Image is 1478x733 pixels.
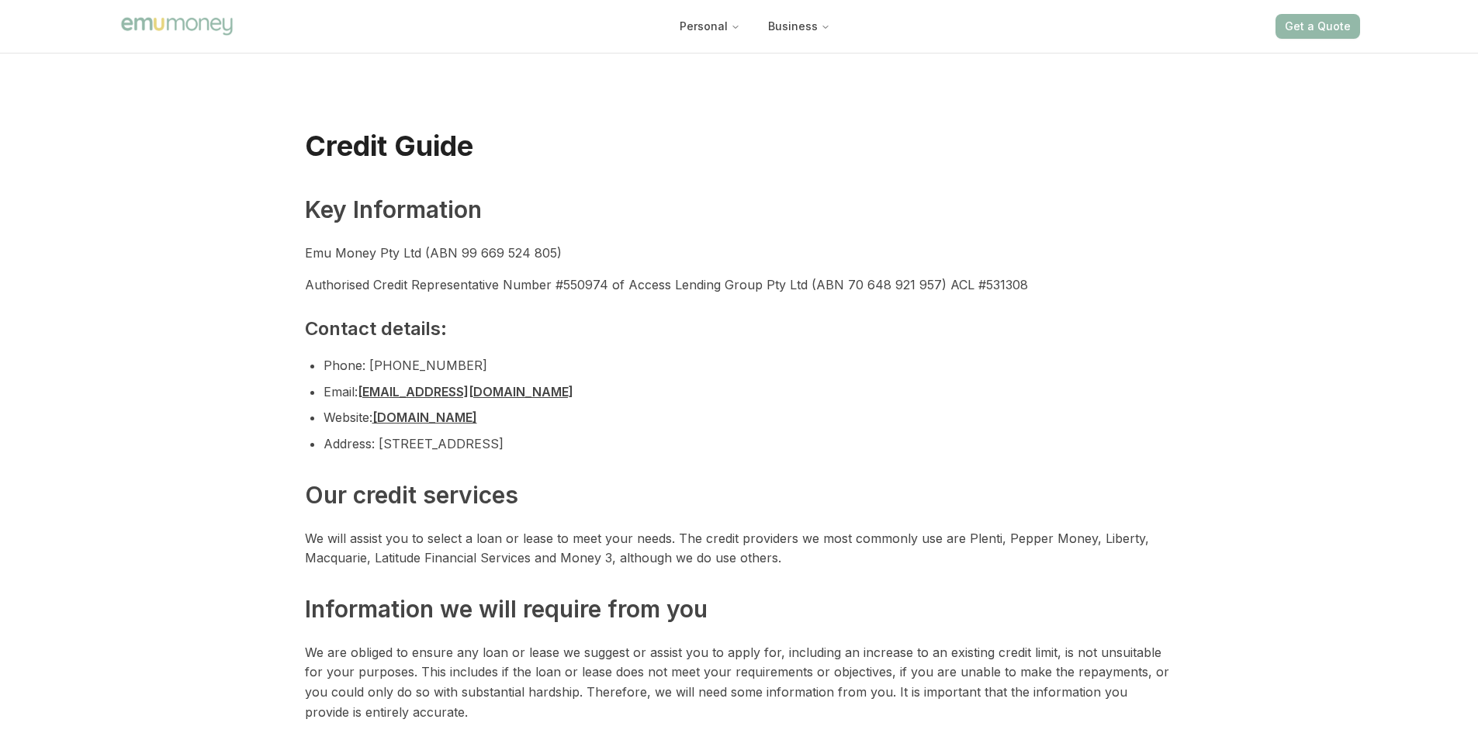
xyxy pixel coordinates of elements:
[324,382,1174,403] li: Email:
[305,590,1174,628] h2: Information we will require from you
[305,124,1174,169] h1: Credit Guide
[305,191,1174,228] h2: Key Information
[324,434,1174,455] li: Address: [STREET_ADDRESS]
[324,356,1174,376] li: Phone: [PHONE_NUMBER]
[305,244,1174,264] p: Emu Money Pty Ltd (ABN 99 669 524 805)
[305,476,1174,513] h2: Our credit services
[358,384,573,399] a: [EMAIL_ADDRESS][DOMAIN_NAME]
[756,12,843,40] button: Business
[372,410,477,425] a: [DOMAIN_NAME]
[324,408,1174,428] li: Website:
[119,15,235,37] img: Emu Money
[305,314,1174,344] h3: Contact details:
[305,529,1174,569] p: We will assist you to select a loan or lease to meet your needs. The credit providers we most com...
[1276,14,1360,39] button: Get a Quote
[305,643,1174,722] p: We are obliged to ensure any loan or lease we suggest or assist you to apply for, including an in...
[667,12,753,40] button: Personal
[305,275,1174,296] p: Authorised Credit Representative Number #550974 of Access Lending Group Pty Ltd (ABN 70 648 921 9...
